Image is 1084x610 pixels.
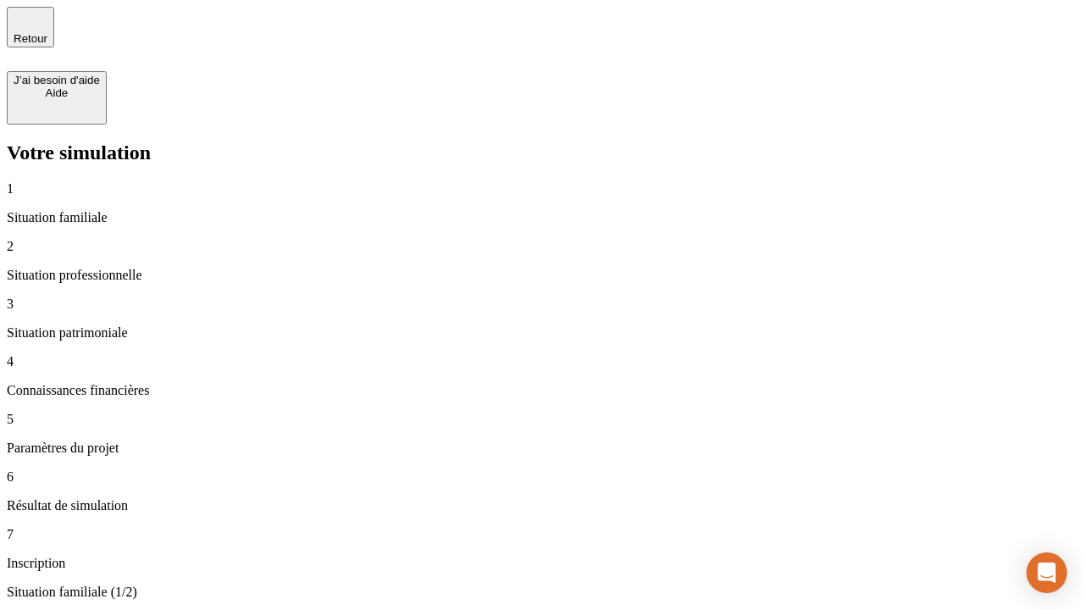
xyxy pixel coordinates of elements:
[1026,552,1067,593] div: Open Intercom Messenger
[7,469,1077,485] p: 6
[14,32,47,45] span: Retour
[7,268,1077,283] p: Situation professionnelle
[14,74,100,86] div: J’ai besoin d'aide
[7,325,1077,341] p: Situation patrimoniale
[7,585,1077,600] p: Situation familiale (1/2)
[7,527,1077,542] p: 7
[7,181,1077,197] p: 1
[7,239,1077,254] p: 2
[7,210,1077,225] p: Situation familiale
[7,383,1077,398] p: Connaissances financières
[7,556,1077,571] p: Inscription
[7,412,1077,427] p: 5
[7,141,1077,164] h2: Votre simulation
[14,86,100,99] div: Aide
[7,7,54,47] button: Retour
[7,441,1077,456] p: Paramètres du projet
[7,71,107,125] button: J’ai besoin d'aideAide
[7,354,1077,369] p: 4
[7,297,1077,312] p: 3
[7,498,1077,513] p: Résultat de simulation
